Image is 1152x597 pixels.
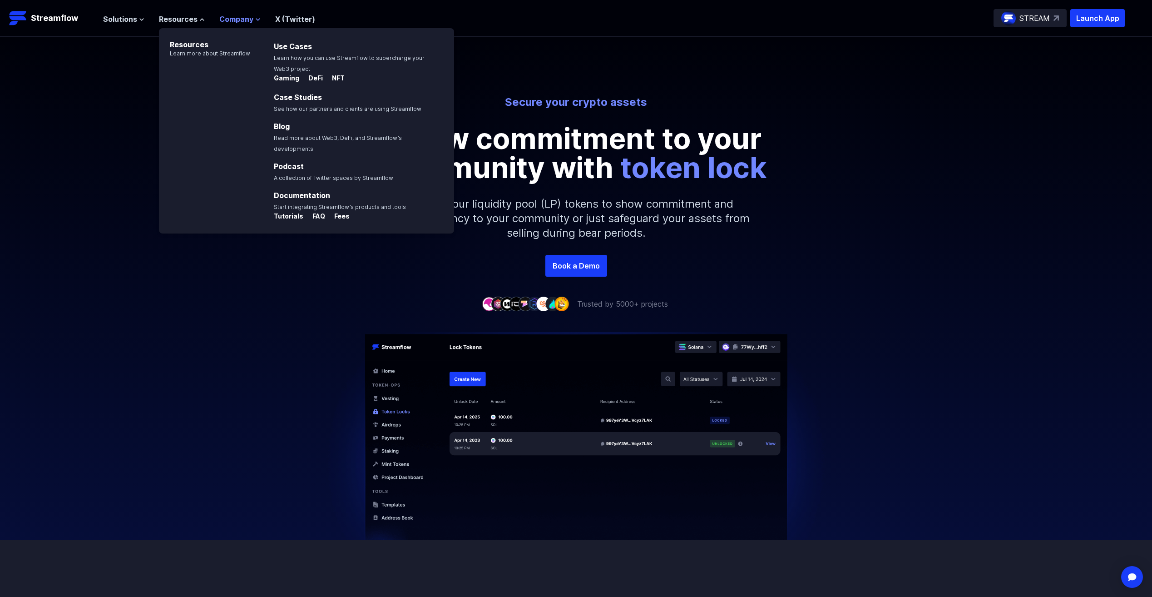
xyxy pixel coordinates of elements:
[1053,15,1059,21] img: top-right-arrow.svg
[103,14,137,25] span: Solutions
[482,297,496,311] img: company-1
[274,204,406,210] span: Start integrating Streamflow’s products and tools
[381,182,771,255] p: Lock your liquidity pool (LP) tokens to show commitment and transparency to your community or jus...
[301,74,323,83] p: DeFi
[159,14,198,25] span: Resources
[9,9,27,27] img: Streamflow Logo
[275,15,315,24] a: X (Twitter)
[274,174,393,181] span: A collection of Twitter spaces by Streamflow
[274,105,421,112] span: See how our partners and clients are using Streamflow
[219,14,253,25] span: Company
[545,297,560,311] img: company-8
[509,297,524,311] img: company-4
[577,298,668,309] p: Trusted by 5000+ projects
[274,74,299,83] p: Gaming
[9,9,94,27] a: Streamflow
[274,191,330,200] a: Documentation
[274,55,425,72] span: Learn how you can use Streamflow to supercharge your Web3 project
[554,297,569,311] img: company-9
[274,134,402,152] span: Read more about Web3, DeFi, and Streamflow’s developments
[545,255,607,277] a: Book a Demo
[1001,11,1016,25] img: streamflow-logo-circle.png
[317,332,835,562] img: Hero Image
[301,75,325,84] a: DeFi
[159,14,205,25] button: Resources
[274,212,303,221] p: Tutorials
[274,93,322,102] a: Case Studies
[274,162,304,171] a: Podcast
[500,297,514,311] img: company-3
[159,28,250,50] p: Resources
[527,297,542,311] img: company-6
[325,95,828,109] p: Secure your crypto assets
[31,12,78,25] p: Streamflow
[325,75,345,84] a: NFT
[327,212,350,221] p: Fees
[274,75,301,84] a: Gaming
[372,124,781,182] p: Show commitment to your community with
[536,297,551,311] img: company-7
[274,42,312,51] a: Use Cases
[305,213,327,222] a: FAQ
[103,14,144,25] button: Solutions
[274,122,290,131] a: Blog
[491,297,505,311] img: company-2
[994,9,1067,27] a: STREAM
[620,150,767,185] span: token lock
[219,14,261,25] button: Company
[159,50,250,57] p: Learn more about Streamflow
[325,74,345,83] p: NFT
[327,213,350,222] a: Fees
[274,213,305,222] a: Tutorials
[1070,9,1125,27] button: Launch App
[1019,13,1050,24] p: STREAM
[1121,566,1143,588] div: Open Intercom Messenger
[305,212,325,221] p: FAQ
[518,297,533,311] img: company-5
